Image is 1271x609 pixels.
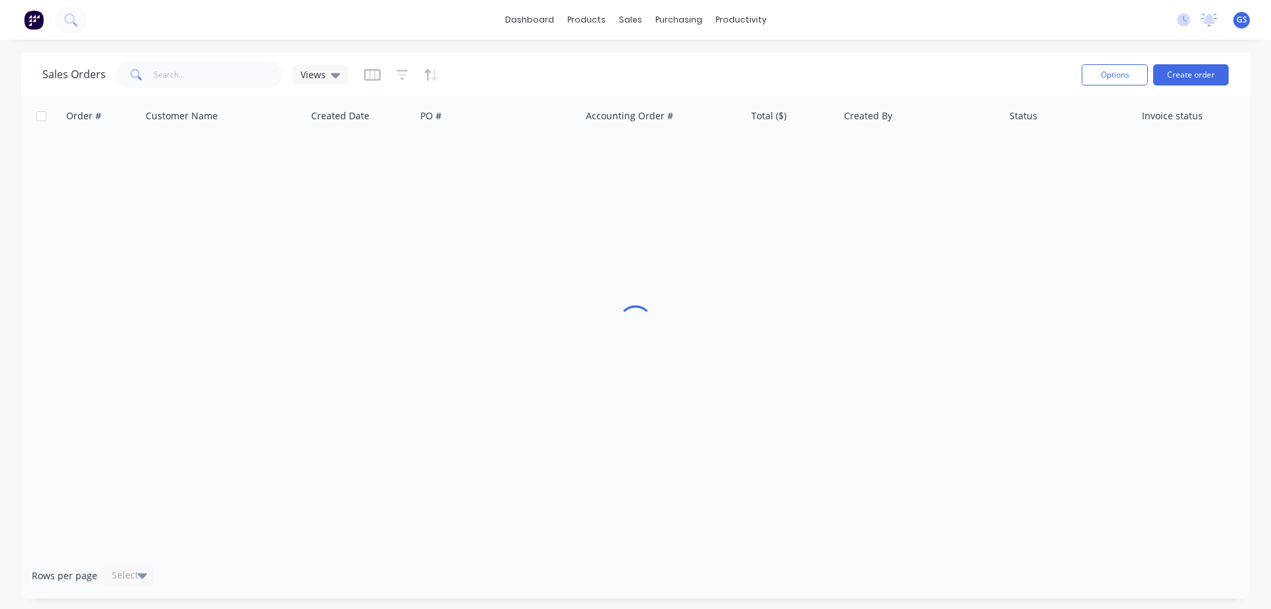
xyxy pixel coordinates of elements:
h1: Sales Orders [42,68,106,81]
div: Created Date [311,109,369,123]
div: Invoice status [1142,109,1203,123]
div: Customer Name [146,109,218,123]
div: Status [1010,109,1037,123]
span: Rows per page [32,569,97,582]
img: Factory [24,10,44,30]
div: products [561,10,612,30]
span: GS [1237,14,1247,26]
button: Create order [1153,64,1229,85]
div: purchasing [649,10,709,30]
span: Views [301,68,326,82]
a: dashboard [498,10,561,30]
div: productivity [709,10,773,30]
div: PO # [420,109,442,123]
div: Accounting Order # [586,109,673,123]
div: Total ($) [751,109,786,123]
div: Created By [844,109,892,123]
button: Options [1082,64,1148,85]
div: Order # [66,109,101,123]
div: sales [612,10,649,30]
input: Search... [154,62,283,88]
div: Select... [112,569,146,582]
